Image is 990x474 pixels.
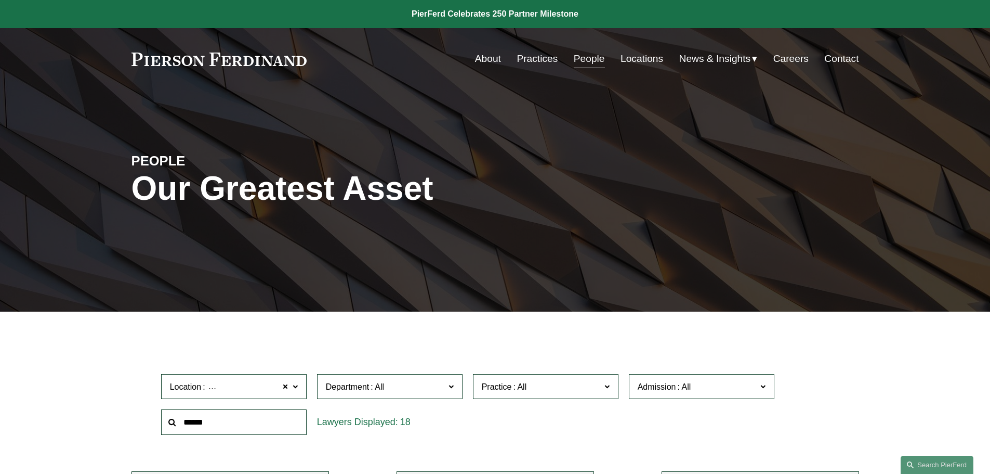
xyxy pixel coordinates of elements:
h1: Our Greatest Asset [131,170,616,208]
span: Admission [638,382,676,391]
a: folder dropdown [679,49,758,69]
a: Careers [773,49,809,69]
span: Practice [482,382,512,391]
span: News & Insights [679,50,751,68]
span: Department [326,382,369,391]
a: Practices [517,49,558,69]
a: People [574,49,605,69]
span: [GEOGRAPHIC_DATA] [207,380,294,394]
a: Locations [621,49,663,69]
h4: PEOPLE [131,152,313,169]
span: 18 [400,417,411,427]
a: Contact [824,49,859,69]
a: About [475,49,501,69]
span: Location [170,382,202,391]
a: Search this site [901,456,973,474]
